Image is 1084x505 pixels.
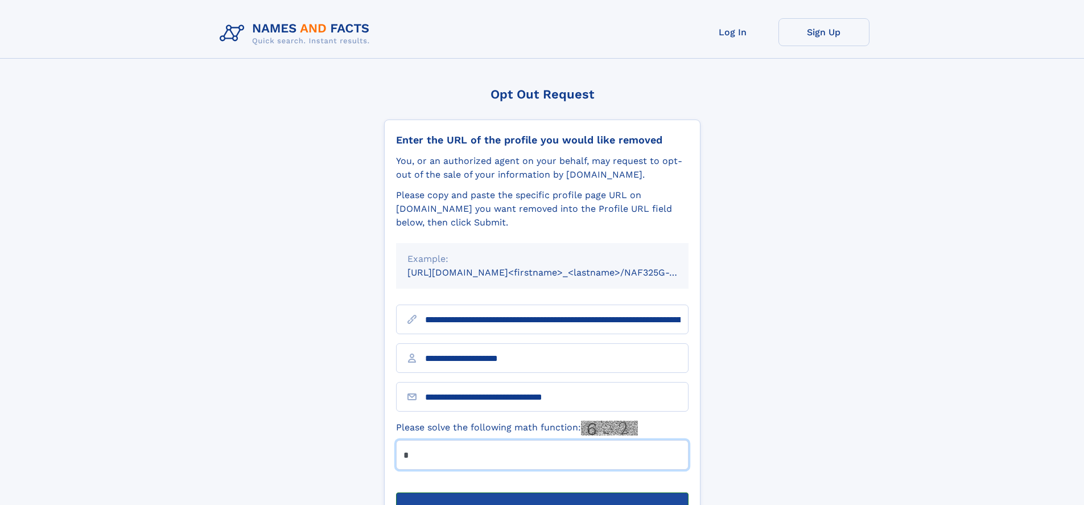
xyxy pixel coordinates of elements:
[407,252,677,266] div: Example:
[384,87,700,101] div: Opt Out Request
[396,188,689,229] div: Please copy and paste the specific profile page URL on [DOMAIN_NAME] you want removed into the Pr...
[687,18,778,46] a: Log In
[396,134,689,146] div: Enter the URL of the profile you would like removed
[396,154,689,182] div: You, or an authorized agent on your behalf, may request to opt-out of the sale of your informatio...
[396,421,638,436] label: Please solve the following math function:
[778,18,869,46] a: Sign Up
[407,267,710,278] small: [URL][DOMAIN_NAME]<firstname>_<lastname>/NAF325G-xxxxxxxx
[215,18,379,49] img: Logo Names and Facts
